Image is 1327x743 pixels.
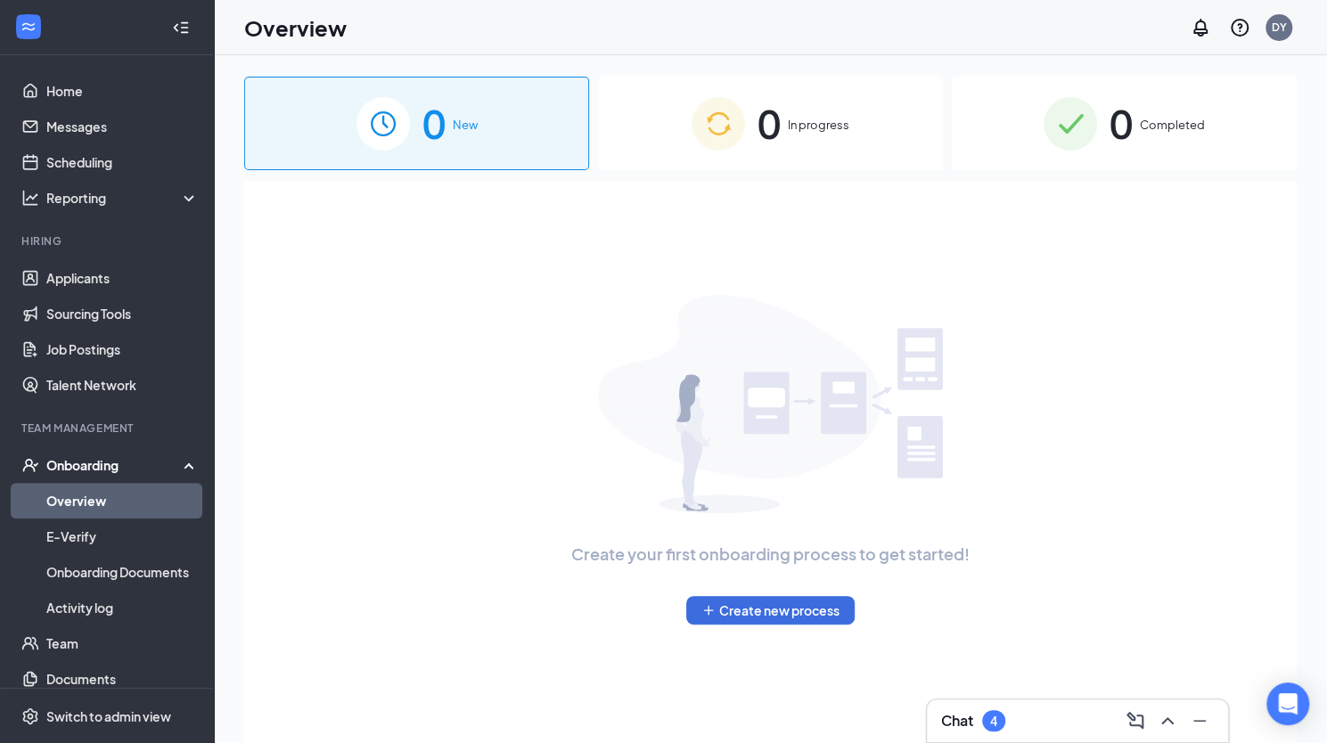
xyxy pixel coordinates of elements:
[1110,93,1133,154] span: 0
[20,18,37,36] svg: WorkstreamLogo
[46,625,199,661] a: Team
[46,73,199,109] a: Home
[46,554,199,590] a: Onboarding Documents
[46,109,199,144] a: Messages
[1229,17,1250,38] svg: QuestionInfo
[1125,710,1146,731] svg: ComposeMessage
[46,456,184,474] div: Onboarding
[1266,682,1309,725] div: Open Intercom Messenger
[46,518,199,554] a: E-Verify
[21,233,195,249] div: Hiring
[941,711,973,731] h3: Chat
[21,456,39,474] svg: UserCheck
[46,331,199,367] a: Job Postings
[701,603,716,617] svg: Plus
[453,116,478,134] span: New
[990,714,997,729] div: 4
[21,189,39,207] svg: Analysis
[1140,116,1205,134] span: Completed
[46,367,199,403] a: Talent Network
[244,12,347,43] h1: Overview
[21,707,39,725] svg: Settings
[788,116,849,134] span: In progress
[46,189,200,207] div: Reporting
[1189,710,1210,731] svg: Minimize
[1190,17,1211,38] svg: Notifications
[1185,706,1214,735] button: Minimize
[686,596,855,625] button: PlusCreate new process
[422,93,446,154] span: 0
[1121,706,1150,735] button: ComposeMessage
[758,93,781,154] span: 0
[46,260,199,296] a: Applicants
[46,590,199,625] a: Activity log
[46,144,199,180] a: Scheduling
[21,420,195,436] div: Team Management
[1157,710,1178,731] svg: ChevronUp
[571,542,970,567] span: Create your first onboarding process to get started!
[46,296,199,331] a: Sourcing Tools
[172,19,190,37] svg: Collapse
[46,707,171,725] div: Switch to admin view
[46,483,199,518] a: Overview
[1153,706,1182,735] button: ChevronUp
[46,661,199,697] a: Documents
[1272,20,1287,35] div: DY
